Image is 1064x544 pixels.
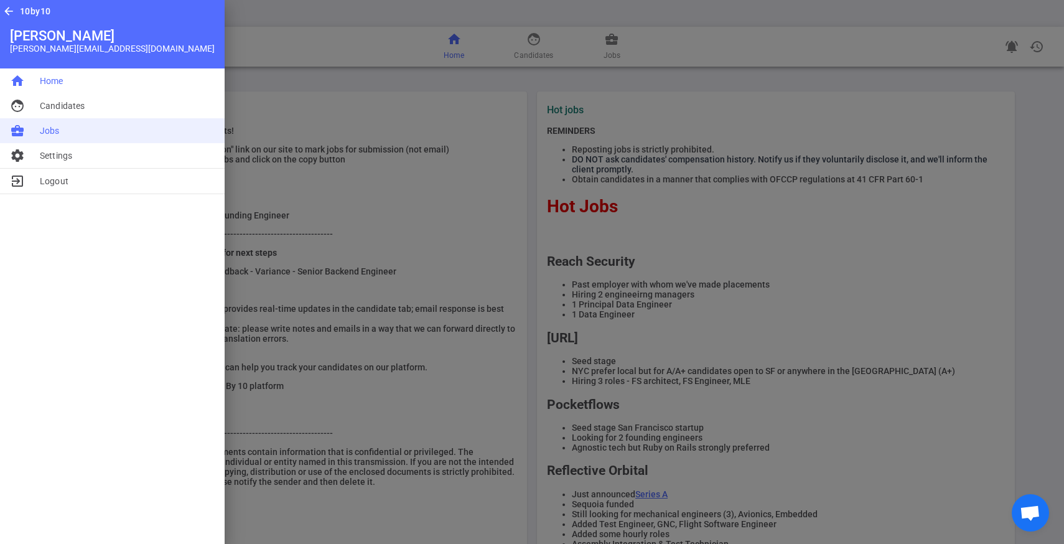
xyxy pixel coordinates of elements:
[40,75,63,87] span: Home
[10,123,25,138] span: business_center
[10,44,215,54] div: [PERSON_NAME][EMAIL_ADDRESS][DOMAIN_NAME]
[2,5,15,17] span: arrow_back
[10,148,25,163] span: settings
[10,73,25,88] span: home
[40,175,68,187] span: Logout
[40,124,60,137] span: Jobs
[40,149,72,162] span: Settings
[10,174,25,189] span: exit_to_app
[10,28,215,44] div: [PERSON_NAME]
[40,100,85,112] span: Candidates
[1012,494,1049,532] div: Open chat
[10,98,25,113] span: face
